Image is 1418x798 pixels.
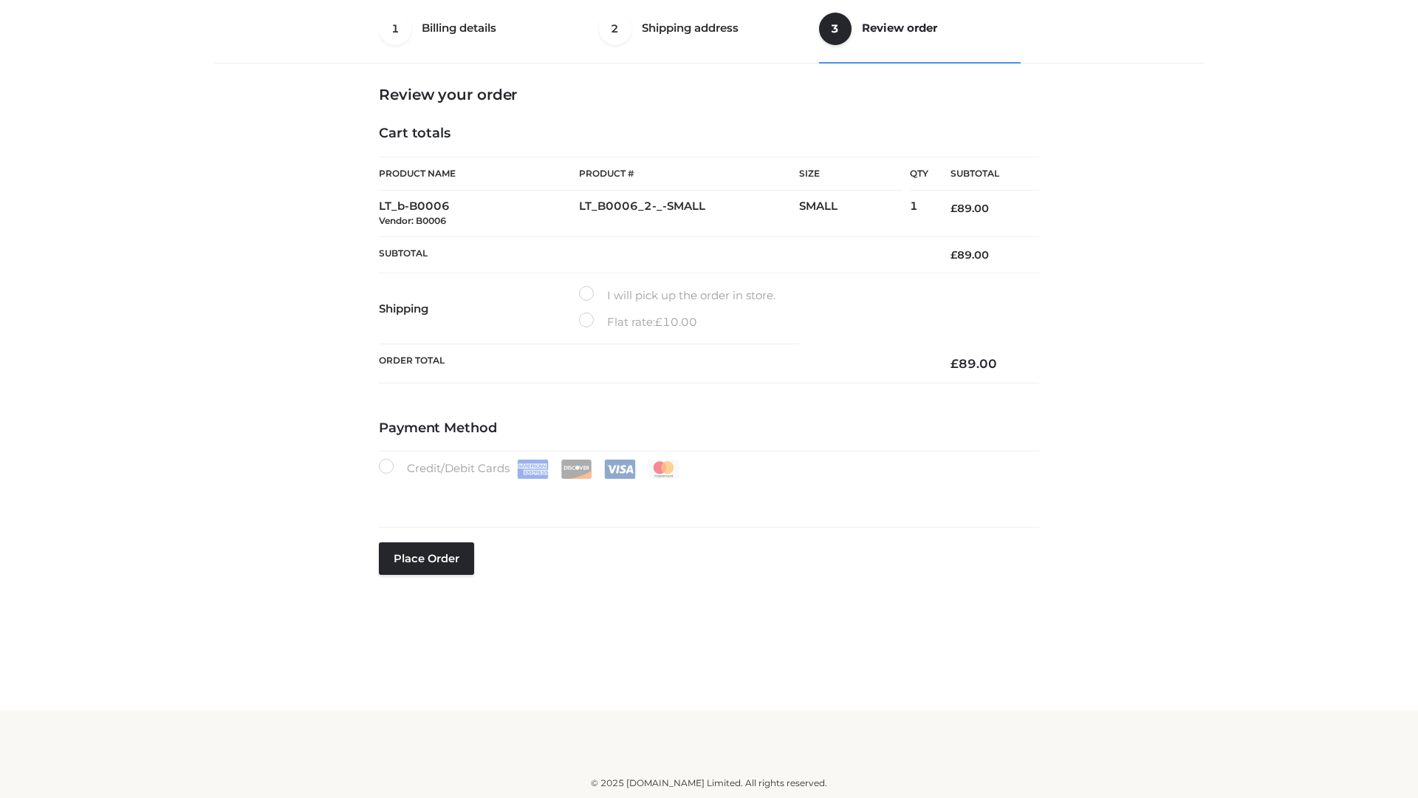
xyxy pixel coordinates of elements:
[951,202,989,215] bdi: 89.00
[910,191,928,237] td: 1
[379,236,928,273] th: Subtotal
[579,286,775,305] label: I will pick up the order in store.
[579,157,799,191] th: Product #
[928,157,1039,191] th: Subtotal
[604,460,636,479] img: Visa
[379,157,579,191] th: Product Name
[655,315,697,329] bdi: 10.00
[579,191,799,237] td: LT_B0006_2-_-SMALL
[951,356,997,371] bdi: 89.00
[648,460,679,479] img: Mastercard
[219,776,1199,791] div: © 2025 [DOMAIN_NAME] Limited. All rights reserved.
[951,248,957,262] span: £
[379,215,446,226] small: Vendor: B0006
[379,542,474,575] button: Place order
[379,126,1039,142] h4: Cart totals
[799,157,902,191] th: Size
[951,202,957,215] span: £
[579,313,697,332] label: Flat rate:
[517,460,549,479] img: Amex
[379,273,579,344] th: Shipping
[379,420,1039,437] h4: Payment Method
[951,248,989,262] bdi: 89.00
[379,191,579,237] td: LT_b-B0006
[910,157,928,191] th: Qty
[379,344,928,383] th: Order Total
[379,86,1039,103] h3: Review your order
[951,356,959,371] span: £
[379,459,681,479] label: Credit/Debit Cards
[561,460,592,479] img: Discover
[799,191,910,237] td: SMALL
[388,486,1030,502] iframe: Secure card payment input frame
[655,315,662,329] span: £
